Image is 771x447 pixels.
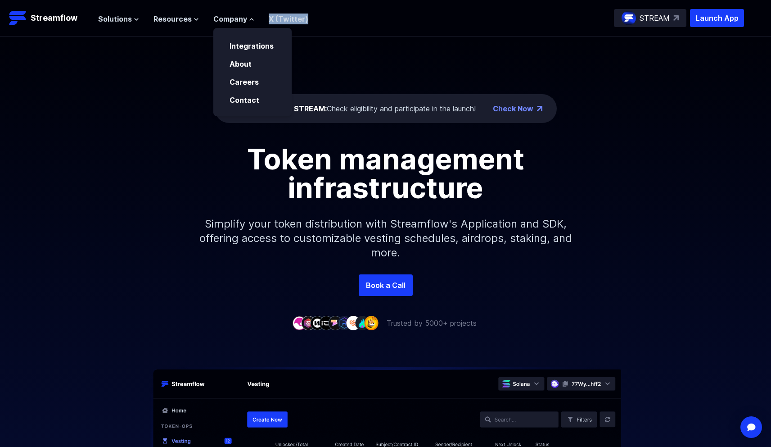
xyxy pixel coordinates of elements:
a: Integrations [230,41,274,50]
button: Solutions [98,14,139,24]
a: Careers [230,78,259,87]
p: Trusted by 5000+ projects [387,318,477,328]
span: Company [213,14,247,24]
a: Streamflow [9,9,89,27]
img: company-7 [346,316,361,330]
button: Launch App [690,9,744,27]
p: Streamflow [31,12,77,24]
img: company-8 [355,316,370,330]
img: top-right-arrow.png [537,106,542,111]
img: top-right-arrow.svg [673,15,679,21]
img: Streamflow Logo [9,9,27,27]
img: company-3 [310,316,325,330]
p: Simplify your token distribution with Streamflow's Application and SDK, offering access to custom... [192,202,579,274]
img: company-2 [301,316,316,330]
a: Book a Call [359,274,413,296]
img: company-6 [337,316,352,330]
span: Resources [153,14,192,24]
a: STREAM [614,9,686,27]
button: Company [213,14,254,24]
img: company-4 [319,316,334,330]
div: Open Intercom Messenger [740,416,762,438]
img: company-1 [292,316,307,330]
a: Contact [230,96,259,105]
div: Check eligibility and participate in the launch! [247,103,476,114]
a: X (Twitter) [269,14,308,23]
img: company-5 [328,316,343,330]
p: STREAM [640,13,670,23]
a: About [230,59,252,68]
span: Solutions [98,14,132,24]
h1: Token management infrastructure [183,145,588,202]
a: Check Now [493,103,533,114]
button: Resources [153,14,199,24]
img: streamflow-logo-circle.png [622,11,636,25]
img: company-9 [364,316,379,330]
